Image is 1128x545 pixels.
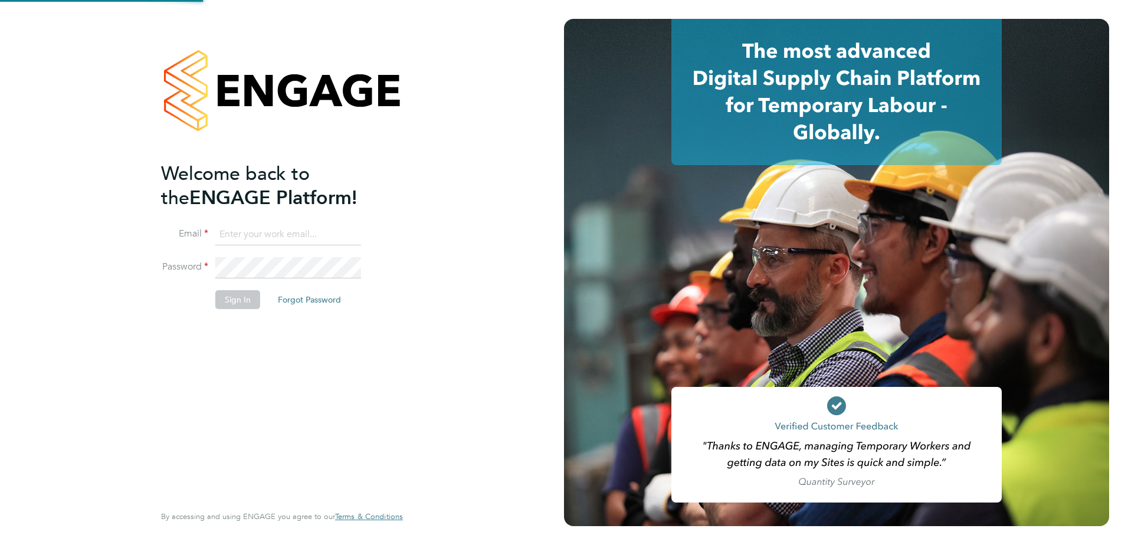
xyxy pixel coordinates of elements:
button: Forgot Password [268,290,350,309]
input: Enter your work email... [215,224,361,245]
a: Terms & Conditions [335,512,403,521]
span: By accessing and using ENGAGE you agree to our [161,511,403,521]
label: Password [161,261,208,273]
label: Email [161,228,208,240]
span: Welcome back to the [161,162,310,209]
h2: ENGAGE Platform! [161,162,391,210]
button: Sign In [215,290,260,309]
